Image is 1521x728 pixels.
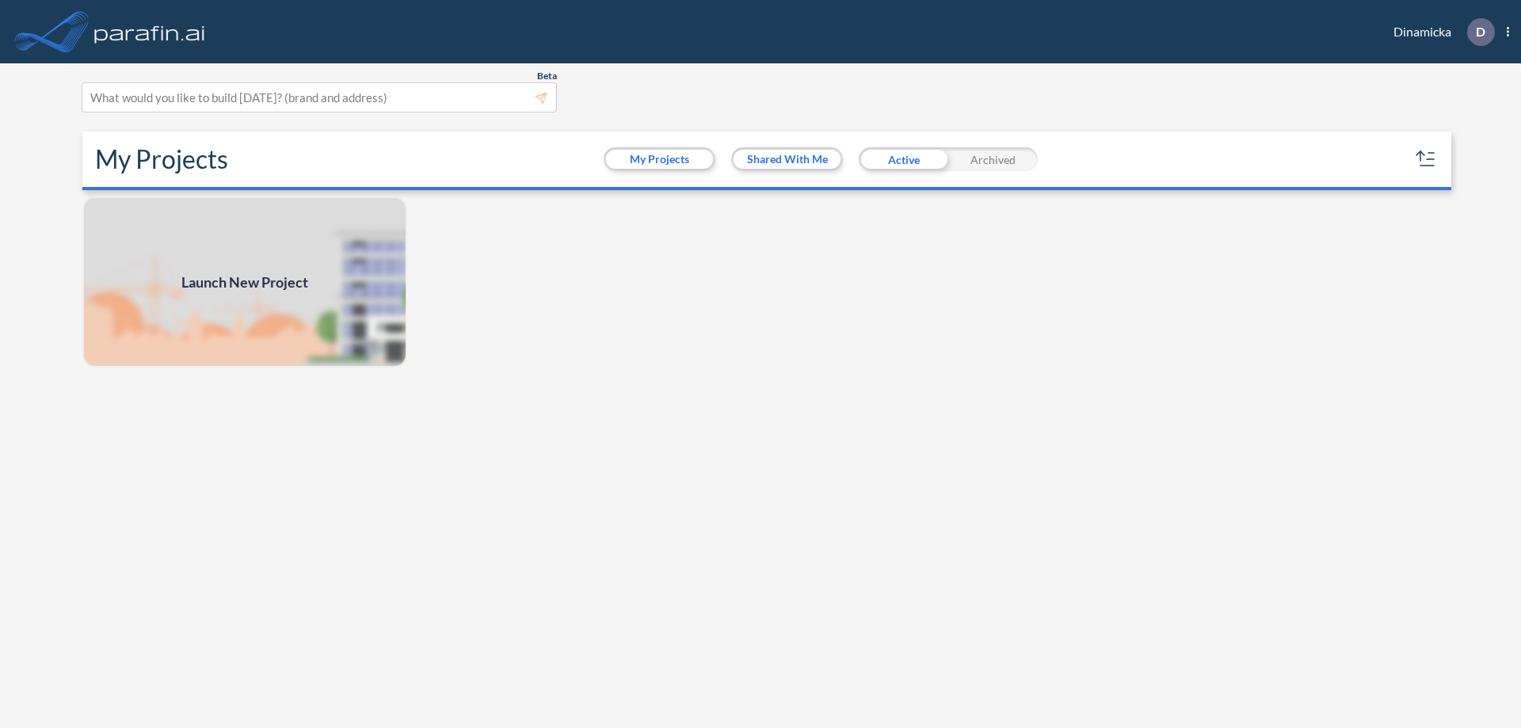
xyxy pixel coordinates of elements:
[1476,25,1485,39] p: D
[606,150,713,169] button: My Projects
[859,147,948,171] div: Active
[1413,147,1439,172] button: sort
[82,196,407,368] a: Launch New Project
[95,144,228,174] h2: My Projects
[82,196,407,368] img: add
[181,272,308,293] span: Launch New Project
[537,70,557,82] span: Beta
[734,150,841,169] button: Shared With Me
[948,147,1038,171] div: Archived
[91,16,208,48] img: logo
[1370,18,1509,46] div: Dinamicka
